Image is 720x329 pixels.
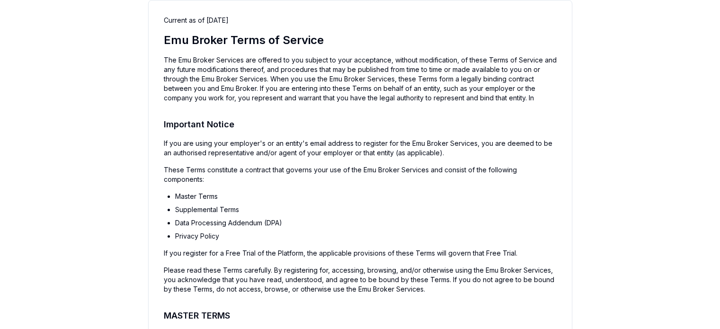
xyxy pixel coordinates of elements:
li: Data Processing Addendum (DPA) [175,218,557,228]
p: The Emu Broker Services are offered to you subject to your acceptance, without modification, of t... [164,55,557,103]
li: Privacy Policy [175,231,557,241]
h1: Emu Broker Terms of Service [164,33,557,48]
p: If you register for a Free Trial of the Platform, the applicable provisions of these Terms will g... [164,249,557,258]
p: If you are using your employer's or an entity's email address to register for the Emu Broker Serv... [164,139,557,158]
li: Supplemental Terms [175,205,557,214]
h2: MASTER TERMS [164,309,557,322]
p: Please read these Terms carefully. By registering for, accessing, browsing, and/or otherwise usin... [164,266,557,294]
h2: Important Notice [164,118,557,131]
p: These Terms constitute a contract that governs your use of the Emu Broker Services and consist of... [164,165,557,184]
p: Current as of [DATE] [164,16,557,25]
li: Master Terms [175,192,557,201]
